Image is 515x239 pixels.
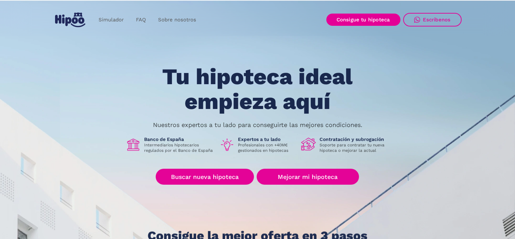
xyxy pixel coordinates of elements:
[144,143,214,153] p: Intermediarios hipotecarios regulados por el Banco de España
[153,122,362,128] p: Nuestros expertos a tu lado para conseguirte las mejores condiciones.
[156,169,254,185] a: Buscar nueva hipoteca
[130,13,152,26] a: FAQ
[320,136,390,143] h1: Contratación y subrogación
[257,169,359,185] a: Mejorar mi hipoteca
[423,17,451,23] div: Escríbenos
[144,136,214,143] h1: Banco de España
[403,13,462,26] a: Escríbenos
[92,13,130,26] a: Simulador
[238,143,296,153] p: Profesionales con +40M€ gestionados en hipotecas
[128,65,386,114] h1: Tu hipoteca ideal empieza aquí
[326,14,400,26] a: Consigue tu hipoteca
[152,13,202,26] a: Sobre nosotros
[238,136,296,143] h1: Expertos a tu lado
[54,10,87,30] a: home
[320,143,390,153] p: Soporte para contratar tu nueva hipoteca o mejorar la actual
